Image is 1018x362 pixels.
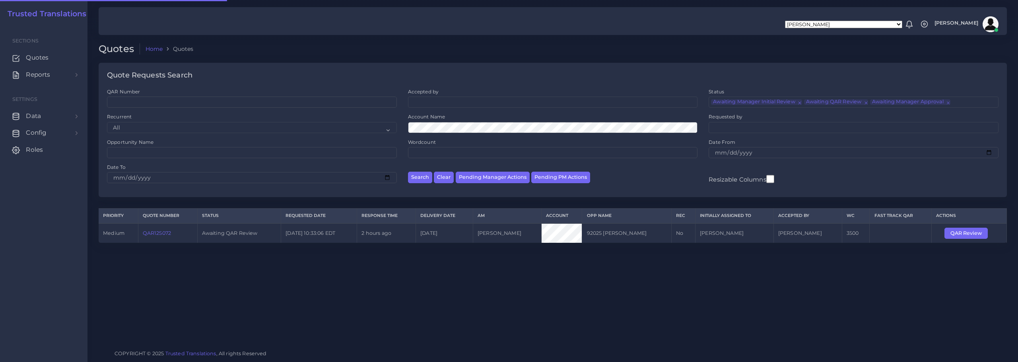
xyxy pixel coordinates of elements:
[709,174,774,184] label: Resizable Columns
[931,16,1001,32] a: [PERSON_NAME]avatar
[582,223,672,243] td: 92025 [PERSON_NAME]
[434,172,454,183] button: Clear
[473,223,541,243] td: [PERSON_NAME]
[12,38,39,44] span: Sections
[26,70,50,79] span: Reports
[408,88,439,95] label: Accepted by
[107,139,153,145] label: Opportunity Name
[357,223,416,243] td: 2 hours ago
[12,96,37,102] span: Settings
[6,49,82,66] a: Quotes
[672,223,696,243] td: No
[6,124,82,141] a: Config
[26,145,43,154] span: Roles
[944,228,988,239] button: QAR Review
[408,113,445,120] label: Account Name
[416,223,473,243] td: [DATE]
[197,209,281,223] th: Status
[107,71,192,80] h4: Quote Requests Search
[804,99,868,105] li: Awaiting QAR Review
[416,209,473,223] th: Delivery Date
[695,223,773,243] td: [PERSON_NAME]
[163,45,193,53] li: Quotes
[26,53,49,62] span: Quotes
[931,209,1006,223] th: Actions
[473,209,541,223] th: AM
[26,112,41,120] span: Data
[115,349,267,358] span: COPYRIGHT © 2025
[870,209,931,223] th: Fast Track QAR
[2,10,87,19] a: Trusted Translations
[709,113,742,120] label: Requested by
[6,141,82,158] a: Roles
[983,16,999,32] img: avatar
[6,66,82,83] a: Reports
[582,209,672,223] th: Opp Name
[143,230,171,236] a: QAR125072
[103,230,124,236] span: medium
[146,45,163,53] a: Home
[773,223,842,243] td: [PERSON_NAME]
[842,223,870,243] td: 3500
[107,113,132,120] label: Recurrent
[531,172,590,183] button: Pending PM Actions
[165,350,216,356] a: Trusted Translations
[216,349,267,358] span: , All rights Reserved
[709,139,735,145] label: Date From
[6,108,82,124] a: Data
[709,88,724,95] label: Status
[766,174,774,184] input: Resizable Columns
[711,99,802,105] li: Awaiting Manager Initial Review
[944,230,993,236] a: QAR Review
[357,209,416,223] th: Response Time
[456,172,530,183] button: Pending Manager Actions
[281,209,357,223] th: Requested Date
[99,209,138,223] th: Priority
[99,43,140,55] h2: Quotes
[197,223,281,243] td: Awaiting QAR Review
[26,128,47,137] span: Config
[107,164,126,170] label: Date To
[934,21,978,26] span: [PERSON_NAME]
[672,209,696,223] th: REC
[408,172,432,183] button: Search
[842,209,870,223] th: WC
[870,99,950,105] li: Awaiting Manager Approval
[408,139,436,145] label: Wordcount
[138,209,197,223] th: Quote Number
[773,209,842,223] th: Accepted by
[107,88,140,95] label: QAR Number
[695,209,773,223] th: Initially Assigned to
[541,209,582,223] th: Account
[281,223,357,243] td: [DATE] 10:33:06 EDT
